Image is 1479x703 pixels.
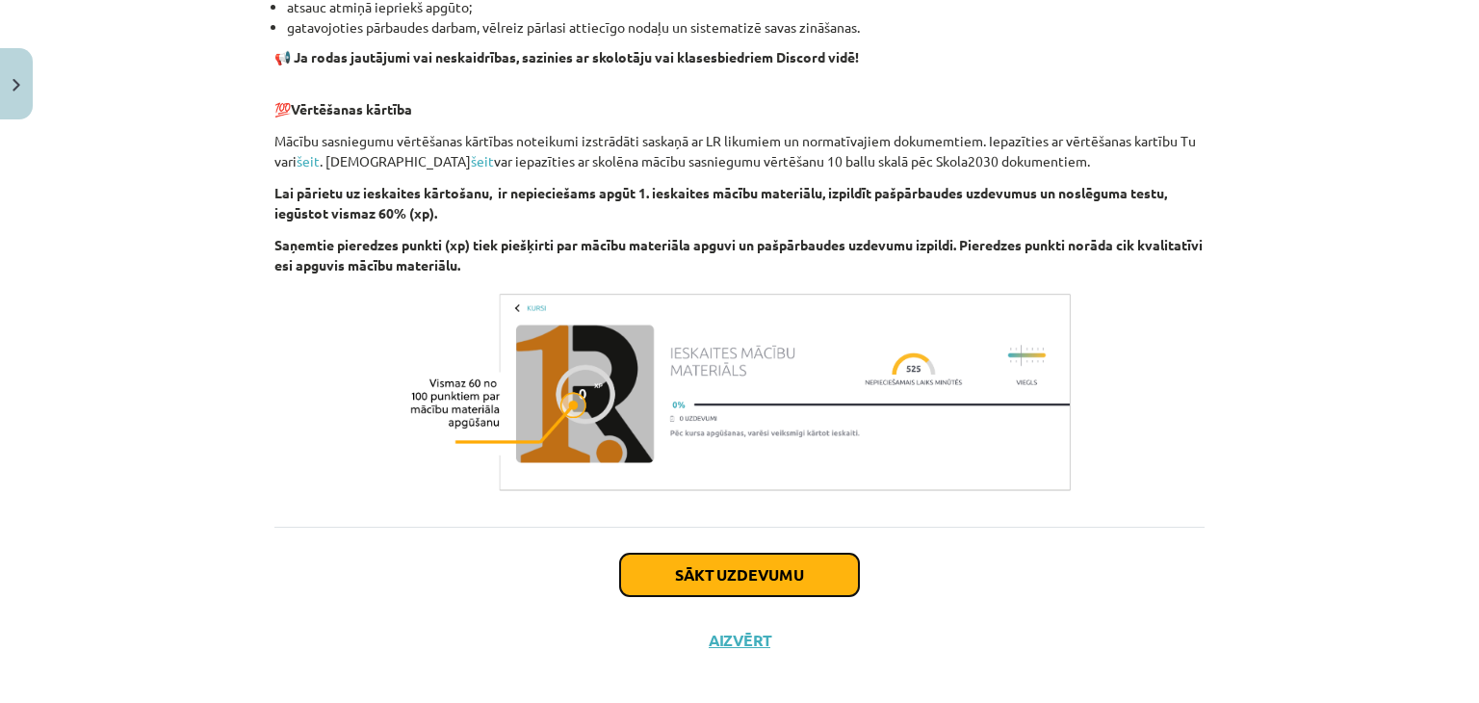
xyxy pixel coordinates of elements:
[274,184,1167,221] b: Lai pārietu uz ieskaites kārtošanu, ir nepieciešams apgūt 1. ieskaites mācību materiālu, izpildīt...
[620,554,859,596] button: Sākt uzdevumu
[13,79,20,91] img: icon-close-lesson-0947bae3869378f0d4975bcd49f059093ad1ed9edebbc8119c70593378902aed.svg
[297,152,320,169] a: šeit
[291,100,412,117] b: Vērtēšanas kārtība
[471,152,494,169] a: šeit
[274,48,859,65] strong: 📢 Ja rodas jautājumi vai neskaidrības, sazinies ar skolotāju vai klasesbiedriem Discord vidē!
[274,236,1203,273] b: Saņemtie pieredzes punkti (xp) tiek piešķirti par mācību materiāla apguvi un pašpārbaudes uzdevum...
[287,17,1205,38] li: gatavojoties pārbaudes darbam, vēlreiz pārlasi attiecīgo nodaļu un sistematizē savas zināšanas.
[274,131,1205,171] p: Mācību sasniegumu vērtēšanas kārtības noteikumi izstrādāti saskaņā ar LR likumiem un normatīvajie...
[274,79,1205,119] p: 💯
[703,631,776,650] button: Aizvērt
